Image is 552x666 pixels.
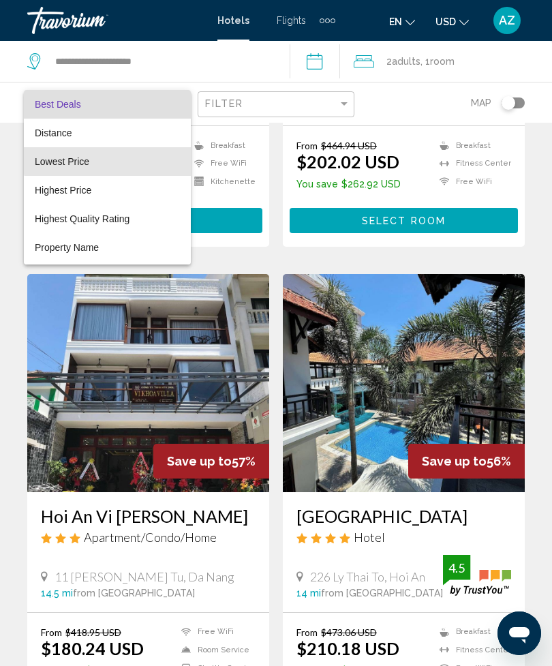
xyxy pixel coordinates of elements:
span: Best Deals [35,99,81,110]
span: Property Name [35,242,99,253]
span: Lowest Price [35,156,89,167]
span: Highest Price [35,185,91,196]
span: Distance [35,127,72,138]
span: Highest Quality Rating [35,213,129,224]
div: Sort by [24,90,191,264]
iframe: Кнопка запуска окна обмена сообщениями [497,611,541,655]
